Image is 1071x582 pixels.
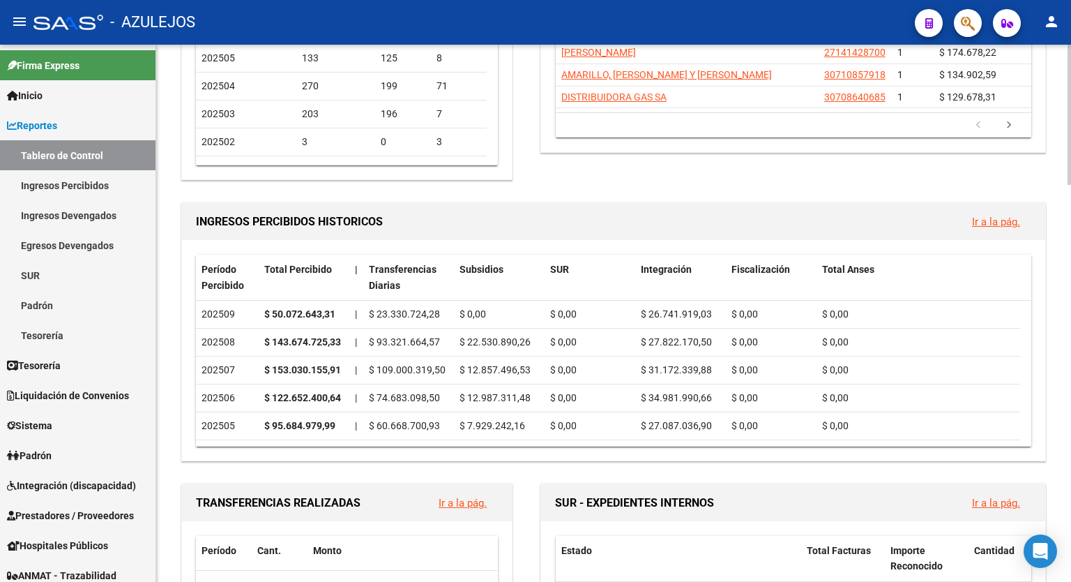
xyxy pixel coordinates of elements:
span: Período [202,545,236,556]
span: | [355,308,357,320]
span: $ 93.321.664,57 [369,336,440,348]
div: 202508 [202,334,253,350]
span: | [355,420,357,431]
span: Sistema [7,418,52,433]
a: go to previous page [965,118,992,133]
span: Transferencias Diarias [369,264,436,291]
span: Cant. [257,545,281,556]
datatable-header-cell: Fiscalización [726,255,816,301]
span: 1 [897,69,903,80]
button: Ir a la pág. [427,490,498,516]
span: Total Anses [822,264,874,275]
span: Subsidios [459,264,503,275]
span: $ 60.668.700,93 [369,420,440,431]
span: Liquidación de Convenios [7,388,129,403]
datatable-header-cell: Monto [307,536,487,566]
datatable-header-cell: Período [196,536,252,566]
span: Monto [313,545,342,556]
span: 202502 [202,136,235,147]
span: $ 7.929.242,16 [459,420,525,431]
div: 3 [302,162,370,178]
span: Integración [641,264,692,275]
span: $ 22.530.890,26 [459,336,531,348]
datatable-header-cell: Transferencias Diarias [363,255,454,301]
mat-icon: menu [11,13,28,30]
div: 3 [436,134,481,150]
datatable-header-cell: Cantidad [969,536,1031,582]
a: Ir a la pág. [972,216,1020,228]
div: 0 [381,162,425,178]
span: $ 27.087.036,90 [641,420,712,431]
a: Ir a la pág. [439,497,487,509]
span: $ 109.000.319,50 [369,364,446,375]
span: TRANSFERENCIAS REALIZADAS [196,496,360,509]
span: 30710857918 [824,69,886,80]
span: 1 [897,91,903,103]
span: $ 12.987.311,48 [459,392,531,403]
datatable-header-cell: Cant. [252,536,307,566]
span: 27141428700 [824,47,886,58]
span: Cantidad [974,545,1015,556]
span: - AZULEJOS [110,7,195,38]
span: DISTRIBUIDORA GAS SA [561,91,667,103]
span: Estado [561,545,592,556]
div: 202509 [202,306,253,322]
div: 133 [302,50,370,66]
span: $ 0,00 [731,420,758,431]
span: 1 [897,47,903,58]
datatable-header-cell: Subsidios [454,255,545,301]
span: 202503 [202,108,235,119]
span: Reportes [7,118,57,133]
div: 8 [436,50,481,66]
a: Ir a la pág. [972,497,1020,509]
strong: $ 50.072.643,31 [264,308,335,320]
span: $ 134.902,59 [939,69,996,80]
strong: $ 95.684.979,99 [264,420,335,431]
span: $ 0,00 [731,364,758,375]
span: Total Facturas [807,545,871,556]
datatable-header-cell: Importe Reconocido [885,536,969,582]
span: $ 0,00 [822,336,849,348]
span: $ 26.741.919,03 [641,308,712,320]
div: 203 [302,106,370,122]
strong: $ 143.674.725,33 [264,336,341,348]
strong: $ 122.652.400,64 [264,392,341,403]
span: 202505 [202,52,235,64]
datatable-header-cell: Estado [556,536,801,582]
div: 270 [302,78,370,94]
div: 199 [381,78,425,94]
div: 196 [381,106,425,122]
button: Ir a la pág. [961,490,1031,516]
span: $ 0,00 [731,308,758,320]
span: 30708640685 [824,91,886,103]
div: 125 [381,50,425,66]
span: $ 0,00 [731,336,758,348]
span: Hospitales Públicos [7,538,108,553]
span: $ 0,00 [822,364,849,375]
span: $ 0,00 [550,392,577,403]
span: Fiscalización [731,264,790,275]
span: $ 0,00 [731,392,758,403]
span: $ 23.330.724,28 [369,308,440,320]
span: $ 27.822.170,50 [641,336,712,348]
span: $ 0,00 [822,392,849,403]
span: INGRESOS PERCIBIDOS HISTORICOS [196,215,383,228]
span: Tesorería [7,358,61,373]
datatable-header-cell: Período Percibido [196,255,259,301]
span: $ 0,00 [822,420,849,431]
span: | [355,392,357,403]
span: AMARILLO, [PERSON_NAME] Y [PERSON_NAME] [561,69,772,80]
span: $ 0,00 [550,308,577,320]
span: 202501 [202,164,235,175]
span: $ 0,00 [550,336,577,348]
div: 3 [436,162,481,178]
div: 202506 [202,390,253,406]
strong: $ 153.030.155,91 [264,364,341,375]
span: Período Percibido [202,264,244,291]
span: $ 0,00 [550,420,577,431]
div: 0 [381,134,425,150]
span: $ 0,00 [550,364,577,375]
div: 7 [436,106,481,122]
span: $ 34.981.990,66 [641,392,712,403]
span: $ 0,00 [822,308,849,320]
